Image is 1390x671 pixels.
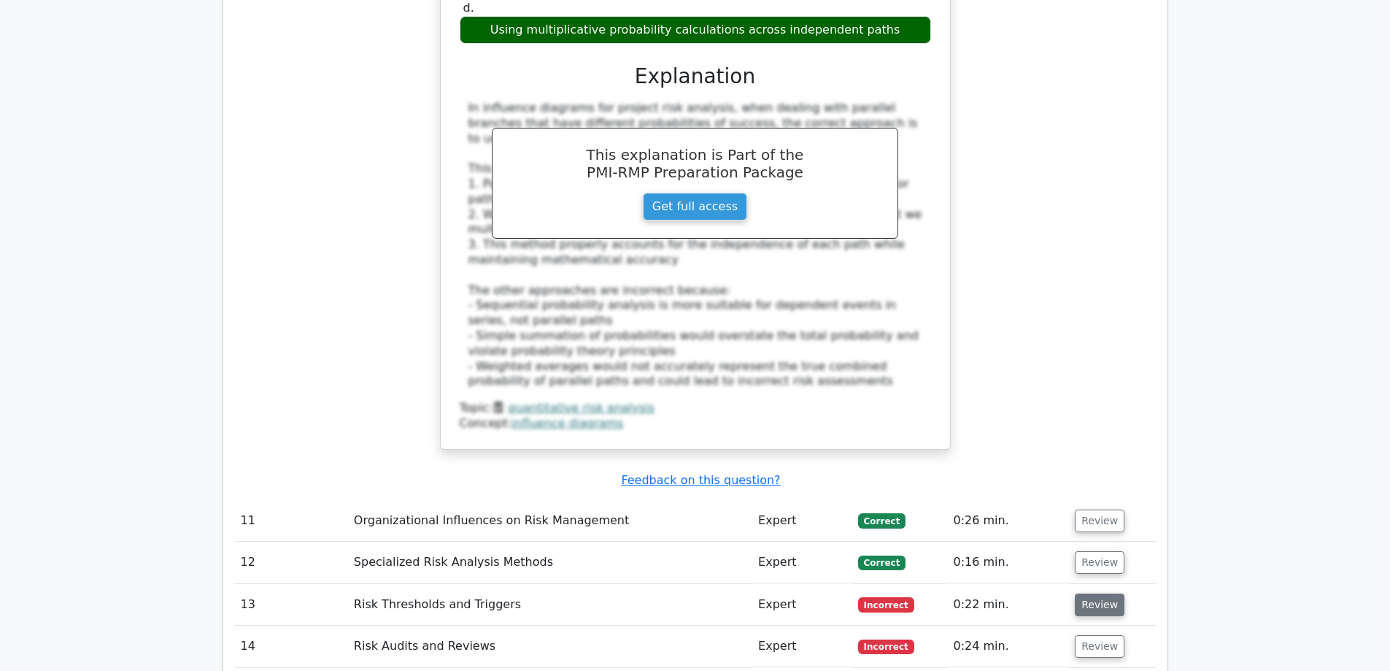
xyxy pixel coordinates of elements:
a: quantitative risk analysis [508,401,655,415]
span: Incorrect [858,640,914,654]
span: d. [463,1,474,15]
a: Feedback on this question? [621,473,780,487]
div: Concept: [460,416,931,432]
h3: Explanation [468,64,922,89]
td: 12 [235,542,348,583]
div: Topic: [460,401,931,416]
td: Risk Audits and Reviews [348,626,752,667]
td: Expert [752,584,852,626]
td: Expert [752,626,852,667]
button: Review [1075,635,1124,658]
td: 0:22 min. [947,584,1069,626]
td: Expert [752,500,852,542]
button: Review [1075,594,1124,616]
div: In influence diagrams for project risk analysis, when dealing with parallel branches that have di... [468,101,922,389]
td: 14 [235,626,348,667]
td: Organizational Influences on Risk Management [348,500,752,542]
td: 0:24 min. [947,626,1069,667]
span: Correct [858,513,906,528]
span: Correct [858,556,906,570]
span: Incorrect [858,597,914,612]
td: 13 [235,584,348,626]
a: influence diagrams [511,416,623,430]
button: Review [1075,510,1124,532]
td: 0:16 min. [947,542,1069,583]
td: Risk Thresholds and Triggers [348,584,752,626]
button: Review [1075,551,1124,574]
td: Expert [752,542,852,583]
td: 11 [235,500,348,542]
div: Using multiplicative probability calculations across independent paths [460,16,931,45]
td: Specialized Risk Analysis Methods [348,542,752,583]
td: 0:26 min. [947,500,1069,542]
a: Get full access [643,193,747,221]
